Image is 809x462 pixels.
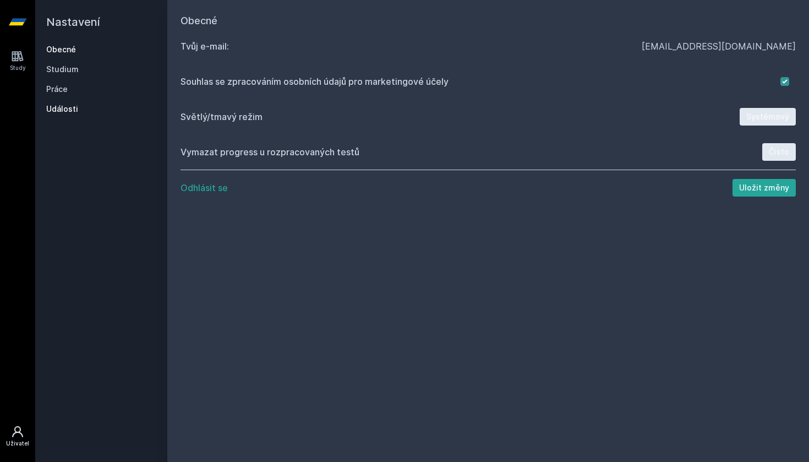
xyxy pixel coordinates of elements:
a: Události [46,104,156,115]
button: Čisto [762,143,796,161]
div: Tvůj e‑mail: [181,40,642,53]
a: Uživatel [2,420,33,453]
a: Study [2,44,33,78]
h1: Obecné [181,13,796,29]
button: Odhlásit se [181,181,228,194]
div: Uživatel [6,439,29,448]
button: Systémový [740,108,796,126]
a: Obecné [46,44,156,55]
div: Study [10,64,26,72]
a: Práce [46,84,156,95]
div: Souhlas se zpracováním osobních údajů pro marketingové účely [181,75,780,88]
a: Studium [46,64,156,75]
button: Uložit změny [733,179,796,197]
div: Vymazat progress u rozpracovaných testů [181,145,762,159]
div: Světlý/tmavý režim [181,110,740,123]
div: [EMAIL_ADDRESS][DOMAIN_NAME] [642,40,796,53]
